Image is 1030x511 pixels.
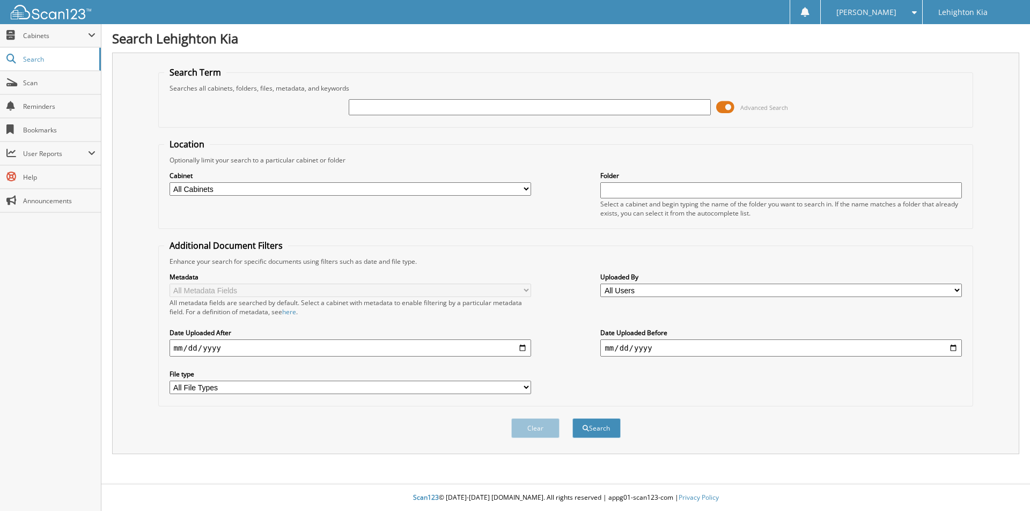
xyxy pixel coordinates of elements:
div: All metadata fields are searched by default. Select a cabinet with metadata to enable filtering b... [170,298,531,316]
label: Uploaded By [600,272,962,282]
button: Search [572,418,621,438]
div: Optionally limit your search to a particular cabinet or folder [164,155,968,165]
a: Privacy Policy [679,493,719,502]
div: © [DATE]-[DATE] [DOMAIN_NAME]. All rights reserved | appg01-scan123-com | [101,485,1030,511]
legend: Location [164,138,210,150]
h1: Search Lehighton Kia [112,29,1019,47]
span: Bookmarks [23,125,95,135]
span: Search [23,55,94,64]
span: Scan123 [413,493,439,502]
label: Cabinet [170,171,531,180]
label: File type [170,369,531,379]
iframe: Chat Widget [976,460,1030,511]
label: Folder [600,171,962,180]
a: here [282,307,296,316]
span: Announcements [23,196,95,205]
button: Clear [511,418,560,438]
legend: Additional Document Filters [164,240,288,251]
span: Lehighton Kia [938,9,988,16]
div: Select a cabinet and begin typing the name of the folder you want to search in. If the name match... [600,199,962,218]
span: Reminders [23,102,95,111]
label: Date Uploaded After [170,328,531,337]
span: [PERSON_NAME] [836,9,896,16]
div: Enhance your search for specific documents using filters such as date and file type. [164,257,968,266]
span: Cabinets [23,31,88,40]
span: User Reports [23,149,88,158]
label: Date Uploaded Before [600,328,962,337]
input: start [170,339,531,357]
img: scan123-logo-white.svg [11,5,91,19]
legend: Search Term [164,66,226,78]
div: Searches all cabinets, folders, files, metadata, and keywords [164,84,968,93]
input: end [600,339,962,357]
label: Metadata [170,272,531,282]
span: Help [23,173,95,182]
span: Advanced Search [740,103,788,112]
span: Scan [23,78,95,87]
